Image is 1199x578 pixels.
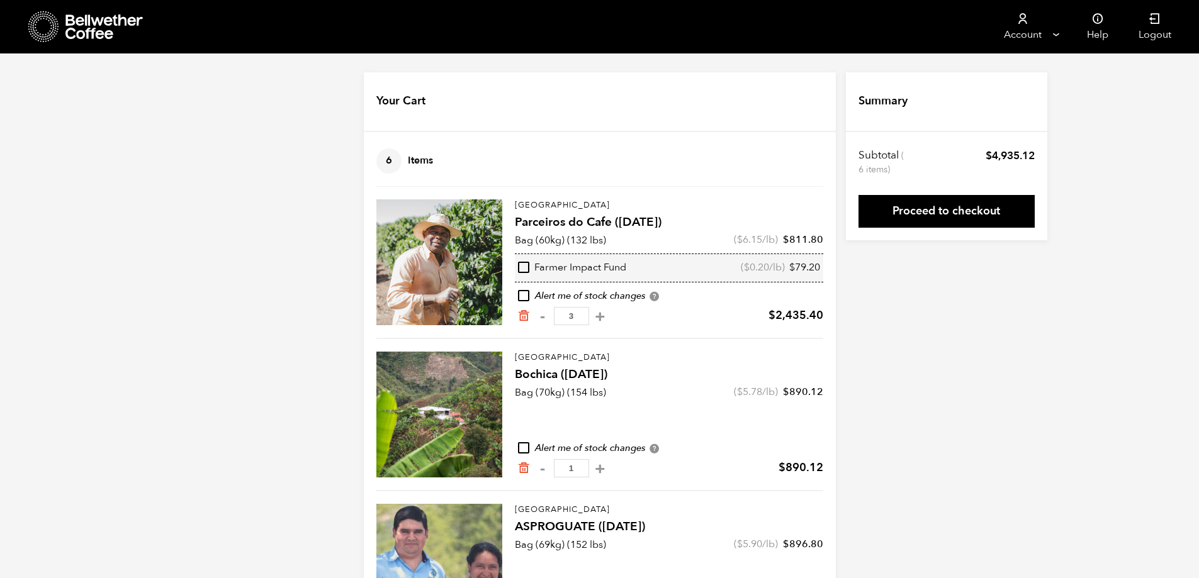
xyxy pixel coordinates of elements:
[986,148,1035,163] bdi: 4,935.12
[535,310,551,323] button: -
[734,385,778,399] span: ( /lb)
[779,460,785,475] span: $
[737,385,762,399] bdi: 5.78
[986,148,992,163] span: $
[517,462,530,475] a: Remove from cart
[737,537,762,551] bdi: 5.90
[515,289,823,303] div: Alert me of stock changes
[376,148,402,174] span: 6
[741,261,785,275] span: ( /lb)
[737,385,743,399] span: $
[737,537,743,551] span: $
[592,462,608,475] button: +
[783,537,789,551] span: $
[515,385,606,400] p: Bag (70kg) (154 lbs)
[783,233,823,247] bdi: 811.80
[515,442,823,455] div: Alert me of stock changes
[515,537,606,552] p: Bag (69kg) (152 lbs)
[376,93,425,109] h4: Your Cart
[744,260,750,274] span: $
[768,308,775,323] span: $
[515,352,823,364] p: [GEOGRAPHIC_DATA]
[737,233,762,247] bdi: 6.15
[734,233,778,247] span: ( /lb)
[535,462,551,475] button: -
[515,366,823,384] h4: Bochica ([DATE])
[858,148,906,176] th: Subtotal
[554,307,589,325] input: Qty
[858,195,1035,228] a: Proceed to checkout
[789,260,795,274] span: $
[737,233,743,247] span: $
[744,260,769,274] bdi: 0.20
[515,233,606,248] p: Bag (60kg) (132 lbs)
[783,537,823,551] bdi: 896.80
[783,233,789,247] span: $
[515,518,823,536] h4: ASPROGUATE ([DATE])
[783,385,823,399] bdi: 890.12
[376,148,433,174] h4: Items
[789,260,820,274] bdi: 79.20
[768,308,823,323] bdi: 2,435.40
[734,537,778,551] span: ( /lb)
[592,310,608,323] button: +
[515,214,823,231] h4: Parceiros do Cafe ([DATE])
[858,93,908,109] h4: Summary
[515,199,823,212] p: [GEOGRAPHIC_DATA]
[517,309,530,323] a: Remove from cart
[518,261,626,275] div: Farmer Impact Fund
[515,504,823,516] p: [GEOGRAPHIC_DATA]
[783,385,789,399] span: $
[554,459,589,477] input: Qty
[779,460,823,475] bdi: 890.12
